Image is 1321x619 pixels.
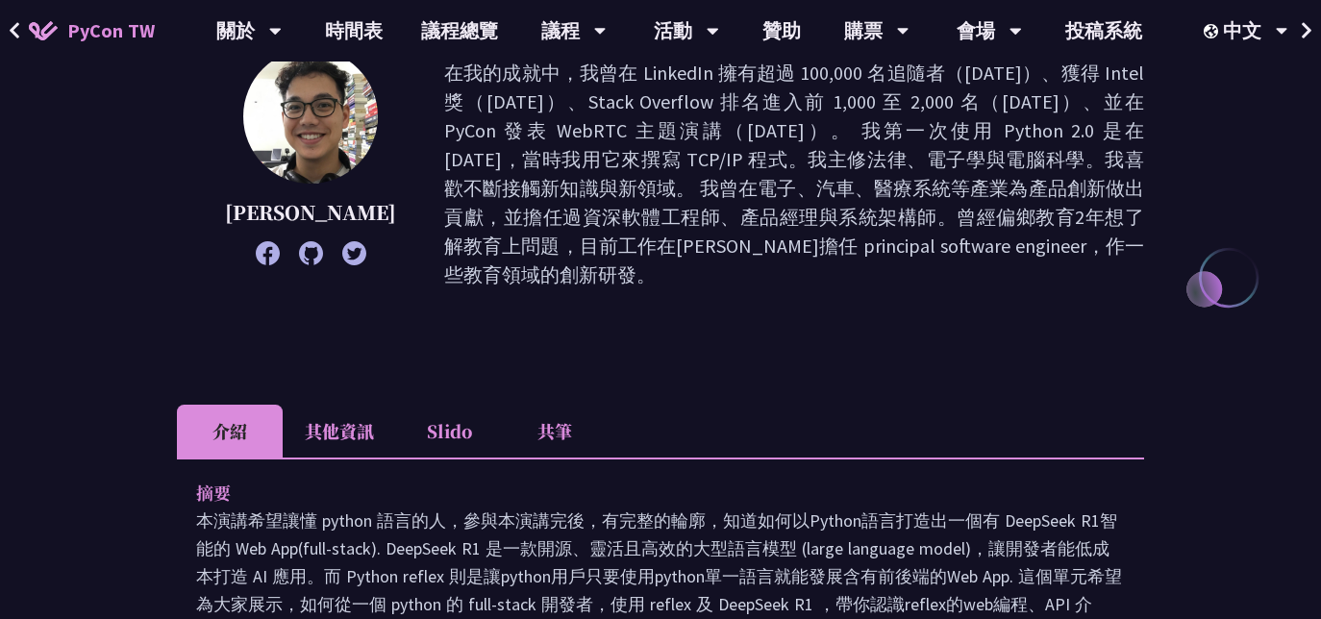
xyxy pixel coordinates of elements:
[10,7,174,55] a: PyCon TW
[196,479,1086,507] p: 摘要
[396,405,502,458] li: Slido
[225,198,396,227] p: [PERSON_NAME]
[29,21,58,40] img: Home icon of PyCon TW 2025
[444,59,1144,289] p: 在我的成就中，我曾在 LinkedIn 擁有超過 100,000 名追隨者（[DATE]）、獲得 Intel 獎（[DATE]）、Stack Overflow 排名進入前 1,000 至 2,0...
[283,405,396,458] li: 其他資訊
[1204,24,1223,38] img: Locale Icon
[67,16,155,45] span: PyCon TW
[243,49,378,184] img: Milo Chen
[177,405,283,458] li: 介紹
[502,405,608,458] li: 共筆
